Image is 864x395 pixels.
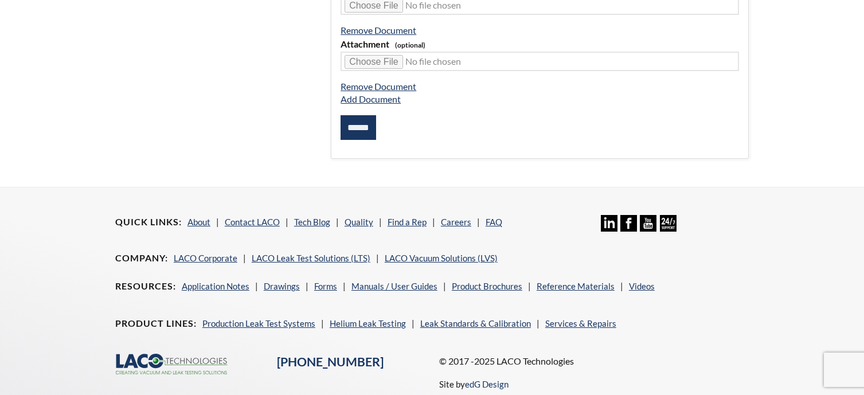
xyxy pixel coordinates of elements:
[385,253,498,263] a: LACO Vacuum Solutions (LVS)
[388,217,427,227] a: Find a Rep
[115,252,168,264] h4: Company
[187,217,210,227] a: About
[341,37,739,52] label: Attachment
[439,377,509,391] p: Site by
[115,318,197,330] h4: Product Lines
[174,253,237,263] a: LACO Corporate
[420,318,531,328] a: Leak Standards & Calibration
[452,281,522,291] a: Product Brochures
[182,281,249,291] a: Application Notes
[202,318,315,328] a: Production Leak Test Systems
[341,25,416,36] a: Remove Document
[345,217,373,227] a: Quality
[629,281,655,291] a: Videos
[314,281,337,291] a: Forms
[486,217,502,227] a: FAQ
[225,217,280,227] a: Contact LACO
[465,379,509,389] a: edG Design
[115,216,182,228] h4: Quick Links
[330,318,406,328] a: Helium Leak Testing
[439,354,749,369] p: © 2017 -2025 LACO Technologies
[660,215,677,232] img: 24/7 Support Icon
[341,93,401,104] a: Add Document
[264,281,300,291] a: Drawings
[252,253,370,263] a: LACO Leak Test Solutions (LTS)
[115,280,176,292] h4: Resources
[294,217,330,227] a: Tech Blog
[545,318,616,328] a: Services & Repairs
[351,281,437,291] a: Manuals / User Guides
[341,81,416,92] a: Remove Document
[537,281,615,291] a: Reference Materials
[441,217,471,227] a: Careers
[277,354,384,369] a: [PHONE_NUMBER]
[660,223,677,233] a: 24/7 Support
